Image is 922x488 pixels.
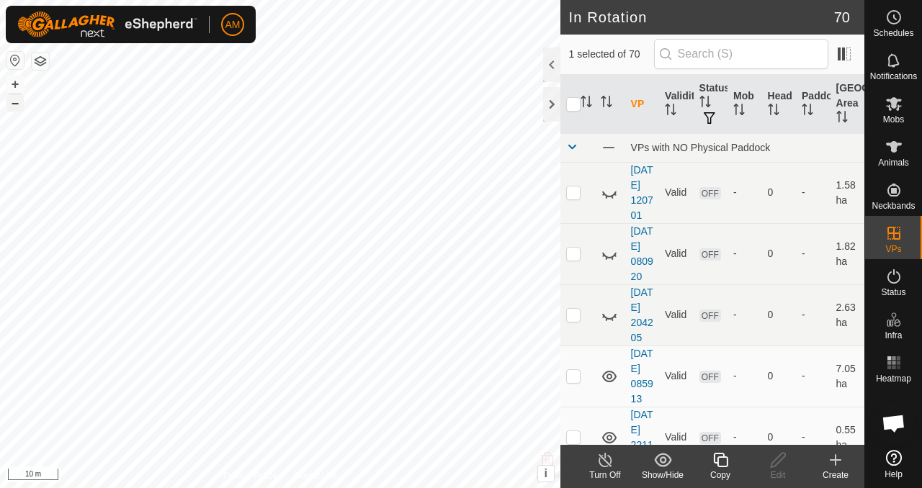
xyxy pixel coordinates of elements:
[728,75,761,134] th: Mob
[878,158,909,167] span: Animals
[831,223,864,284] td: 1.82 ha
[601,98,612,109] p-sorticon: Activate to sort
[699,187,721,199] span: OFF
[538,466,554,482] button: i
[631,348,653,405] a: [DATE] 085913
[831,284,864,345] td: 2.63 ha
[631,142,859,153] div: VPs with NO Physical Paddock
[631,286,653,343] a: [DATE] 204205
[762,223,796,284] td: 0
[699,432,721,444] span: OFF
[885,245,901,253] span: VPs
[873,29,913,37] span: Schedules
[733,307,756,322] div: -
[796,284,830,345] td: -
[796,345,830,407] td: -
[876,374,911,383] span: Heatmap
[659,284,693,345] td: Valid
[733,369,756,384] div: -
[831,162,864,223] td: 1.58 ha
[831,75,864,134] th: [GEOGRAPHIC_DATA] Area
[576,469,634,482] div: Turn Off
[733,246,756,261] div: -
[699,98,711,109] p-sorticon: Activate to sort
[796,162,830,223] td: -
[294,469,336,482] a: Contact Us
[659,223,693,284] td: Valid
[807,469,864,482] div: Create
[631,164,653,221] a: [DATE] 120701
[762,345,796,407] td: 0
[659,407,693,468] td: Valid
[733,106,745,117] p-sorticon: Activate to sort
[872,202,915,210] span: Neckbands
[831,407,864,468] td: 0.55 ha
[749,469,807,482] div: Edit
[691,469,749,482] div: Copy
[762,407,796,468] td: 0
[225,17,241,32] span: AM
[659,75,693,134] th: Validity
[569,47,654,62] span: 1 selected of 70
[625,75,659,134] th: VP
[883,115,904,124] span: Mobs
[694,75,728,134] th: Status
[831,345,864,407] td: 7.05 ha
[870,72,917,81] span: Notifications
[885,470,903,479] span: Help
[872,402,916,445] div: Open chat
[631,409,653,466] a: [DATE] 221106
[762,162,796,223] td: 0
[768,106,779,117] p-sorticon: Activate to sort
[834,6,850,28] span: 70
[654,39,828,69] input: Search (S)
[802,106,813,117] p-sorticon: Activate to sort
[665,106,676,117] p-sorticon: Activate to sort
[865,444,922,484] a: Help
[836,113,848,125] p-sorticon: Activate to sort
[733,430,756,445] div: -
[762,75,796,134] th: Head
[733,185,756,200] div: -
[885,331,902,340] span: Infra
[6,94,24,112] button: –
[659,345,693,407] td: Valid
[544,467,547,479] span: i
[699,309,721,322] span: OFF
[699,248,721,261] span: OFF
[796,75,830,134] th: Paddock
[581,98,592,109] p-sorticon: Activate to sort
[631,225,653,282] a: [DATE] 080920
[223,469,277,482] a: Privacy Policy
[699,371,721,383] span: OFF
[796,223,830,284] td: -
[569,9,834,26] h2: In Rotation
[762,284,796,345] td: 0
[17,12,197,37] img: Gallagher Logo
[6,76,24,93] button: +
[634,469,691,482] div: Show/Hide
[796,407,830,468] td: -
[32,53,49,70] button: Map Layers
[659,162,693,223] td: Valid
[881,288,905,297] span: Status
[6,52,24,69] button: Reset Map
